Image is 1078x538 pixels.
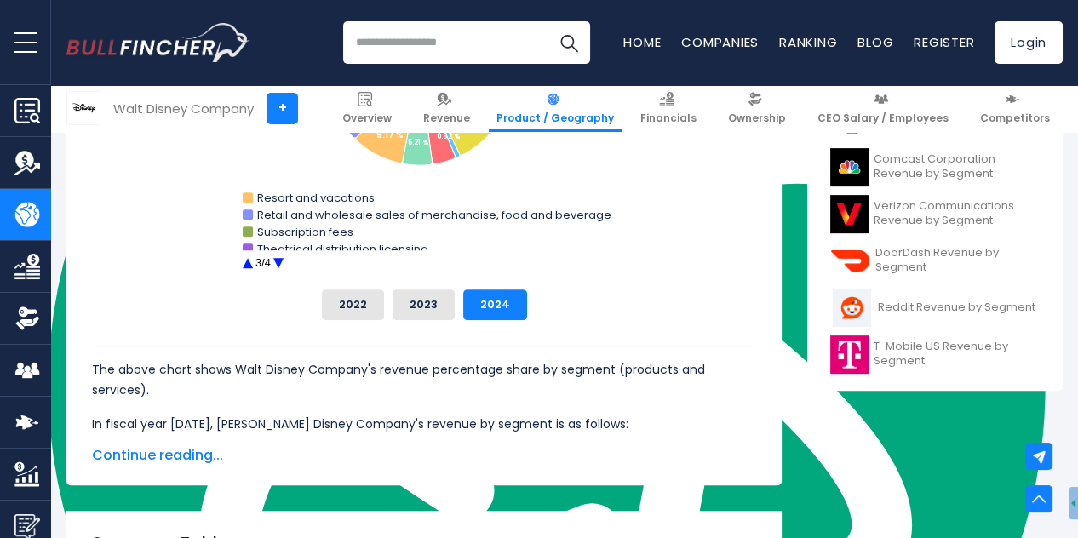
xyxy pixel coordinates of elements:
tspan: 9.17 % [376,129,404,141]
a: T-Mobile US Revenue by Segment [820,331,1050,378]
text: Retail and wholesale sales of merchandise, food and beverage [257,207,611,223]
span: T-Mobile US Revenue by Segment [874,340,1040,369]
img: DASH logo [830,242,870,280]
img: RDDT logo [830,289,873,327]
a: Revenue [416,85,478,132]
p: The above chart shows Walt Disney Company's revenue percentage share by segment (products and ser... [92,359,756,400]
button: 2023 [393,289,455,320]
text: 3/4 [255,256,271,269]
img: CMCSA logo [830,148,869,186]
a: Register [914,33,974,51]
button: 2022 [322,289,384,320]
a: Comcast Corporation Revenue by Segment [820,144,1050,191]
text: Resort and vacations [257,190,375,206]
span: Overview [342,112,392,125]
span: Product / Geography [496,112,614,125]
a: Companies [681,33,759,51]
span: Competitors [980,112,1050,125]
a: Ownership [720,85,794,132]
span: Reddit Revenue by Segment [878,300,1035,315]
text: Theatrical distribution licensing [257,241,428,257]
a: Home [623,33,661,51]
tspan: 5.21 % [408,138,428,147]
img: VZ logo [830,195,869,233]
a: DoorDash Revenue by Segment [820,238,1050,284]
span: CEO Salary / Employees [817,112,949,125]
a: Product / Geography [489,85,622,132]
span: Financials [640,112,697,125]
a: Reddit Revenue by Segment [820,284,1050,331]
span: DoorDash Revenue by Segment [875,246,1040,275]
a: Competitors [972,85,1058,132]
span: Revenue [423,112,470,125]
div: Walt Disney Company [113,99,254,118]
img: DIS logo [67,92,100,124]
a: Financials [633,85,704,132]
a: Login [995,21,1063,64]
a: Overview [335,85,399,132]
span: Ownership [728,112,786,125]
span: Continue reading... [92,445,756,466]
tspan: 0.82 % [437,132,460,141]
a: Ranking [779,33,837,51]
button: 2024 [463,289,527,320]
a: Go to homepage [66,23,249,62]
text: Subscription fees [257,224,353,240]
a: + [267,93,298,124]
img: Ownership [14,306,40,331]
span: Verizon Communications Revenue by Segment [874,199,1040,228]
p: In fiscal year [DATE], [PERSON_NAME] Disney Company's revenue by segment is as follows: [92,414,756,434]
img: Bullfincher logo [66,23,250,62]
button: Search [548,21,590,64]
a: Verizon Communications Revenue by Segment [820,191,1050,238]
a: Blog [857,33,893,51]
a: CEO Salary / Employees [810,85,956,132]
img: TMUS logo [830,335,869,374]
span: Comcast Corporation Revenue by Segment [874,152,1040,181]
